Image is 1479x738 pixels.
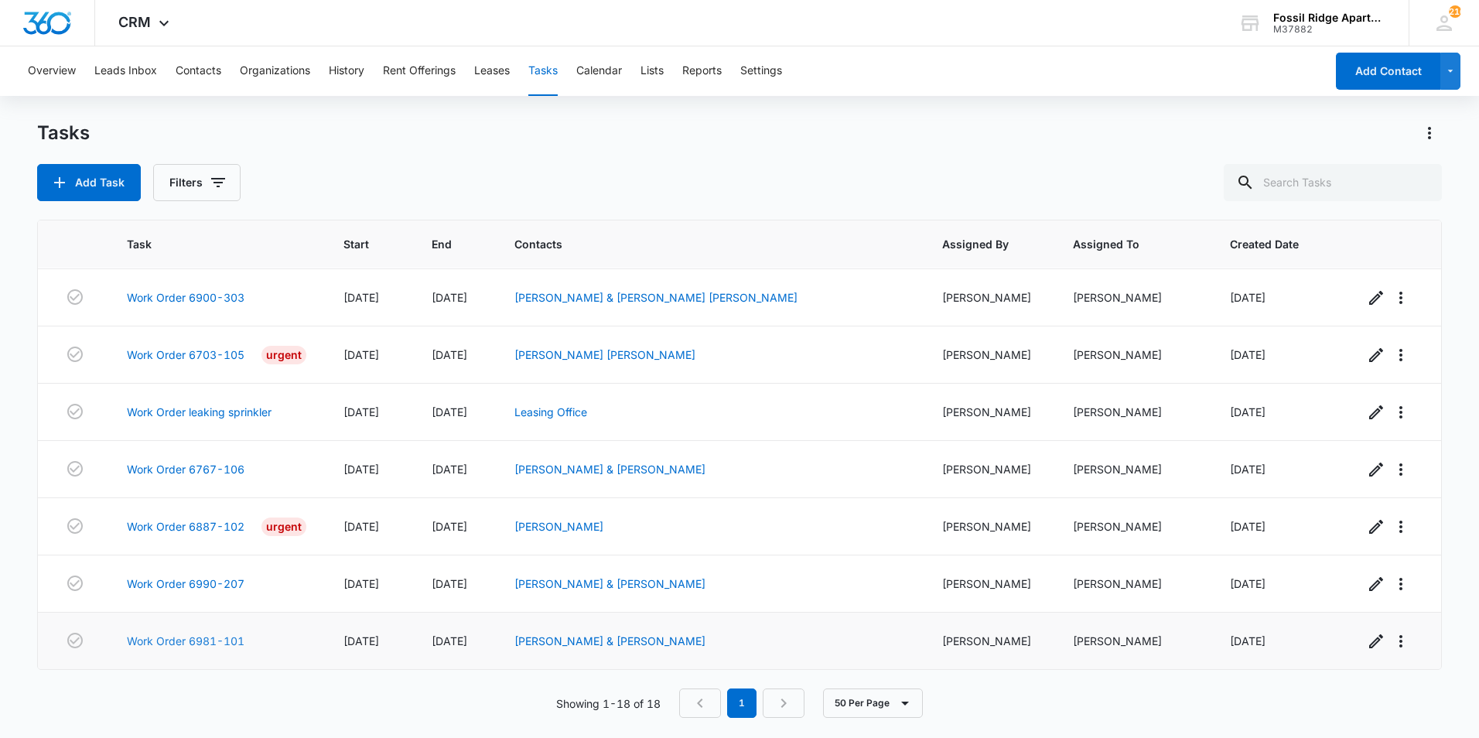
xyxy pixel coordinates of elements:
a: [PERSON_NAME] & [PERSON_NAME] [514,577,705,590]
a: [PERSON_NAME] & [PERSON_NAME] [514,634,705,647]
a: [PERSON_NAME] & [PERSON_NAME] [514,463,705,476]
button: Actions [1417,121,1442,145]
div: [PERSON_NAME] [942,461,1036,477]
p: Showing 1-18 of 18 [556,695,661,712]
div: [PERSON_NAME] [1073,633,1193,649]
button: Reports [682,46,722,96]
button: Lists [640,46,664,96]
a: Work Order 6981-101 [127,633,244,649]
span: [DATE] [1230,405,1266,419]
span: [DATE] [343,634,379,647]
span: [DATE] [1230,348,1266,361]
nav: Pagination [679,688,804,718]
span: [DATE] [432,634,467,647]
div: [PERSON_NAME] [1073,518,1193,535]
span: [DATE] [343,577,379,590]
span: [DATE] [1230,291,1266,304]
button: Overview [28,46,76,96]
div: Urgent [261,346,306,364]
div: [PERSON_NAME] [942,633,1036,649]
div: notifications count [1449,5,1461,18]
span: End [432,236,455,252]
div: [PERSON_NAME] [942,289,1036,306]
a: Work Order 6887-102 [127,518,244,535]
span: [DATE] [432,520,467,533]
span: [DATE] [432,463,467,476]
div: [PERSON_NAME] [1073,461,1193,477]
span: [DATE] [343,520,379,533]
span: Assigned To [1073,236,1170,252]
div: [PERSON_NAME] [942,404,1036,420]
div: [PERSON_NAME] [1073,576,1193,592]
a: [PERSON_NAME] [PERSON_NAME] [514,348,695,361]
a: Work Order 6767-106 [127,461,244,477]
button: Calendar [576,46,622,96]
a: [PERSON_NAME] & [PERSON_NAME] [PERSON_NAME] [514,291,798,304]
div: [PERSON_NAME] [1073,404,1193,420]
span: [DATE] [1230,463,1266,476]
span: Start [343,236,372,252]
button: History [329,46,364,96]
div: [PERSON_NAME] [1073,347,1193,363]
a: Work Order 6990-207 [127,576,244,592]
span: [DATE] [432,405,467,419]
button: Rent Offerings [383,46,456,96]
span: Assigned By [942,236,1013,252]
button: Add Task [37,164,141,201]
span: CRM [118,14,151,30]
div: account name [1273,12,1386,24]
div: [PERSON_NAME] [942,576,1036,592]
span: Task [127,236,284,252]
button: Contacts [176,46,221,96]
a: [PERSON_NAME] [514,520,603,533]
button: Organizations [240,46,310,96]
button: Tasks [528,46,558,96]
a: Leasing Office [514,405,587,419]
button: Filters [153,164,241,201]
span: [DATE] [343,463,379,476]
button: Settings [740,46,782,96]
span: [DATE] [1230,520,1266,533]
button: Leads Inbox [94,46,157,96]
span: [DATE] [432,348,467,361]
span: [DATE] [343,348,379,361]
button: 50 Per Page [823,688,923,718]
span: Contacts [514,236,883,252]
a: Work Order 6900-303 [127,289,244,306]
div: Urgent [261,518,306,536]
div: [PERSON_NAME] [942,518,1036,535]
div: [PERSON_NAME] [1073,289,1193,306]
input: Search Tasks [1224,164,1442,201]
a: Work Order leaking sprinkler [127,404,272,420]
span: [DATE] [343,405,379,419]
button: Leases [474,46,510,96]
span: 216 [1449,5,1461,18]
span: [DATE] [343,291,379,304]
span: Created Date [1230,236,1303,252]
em: 1 [727,688,757,718]
span: [DATE] [1230,577,1266,590]
a: Work Order 6703-105 [127,347,244,363]
h1: Tasks [37,121,90,145]
div: account id [1273,24,1386,35]
span: [DATE] [432,577,467,590]
span: [DATE] [432,291,467,304]
button: Add Contact [1336,53,1440,90]
span: [DATE] [1230,634,1266,647]
div: [PERSON_NAME] [942,347,1036,363]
